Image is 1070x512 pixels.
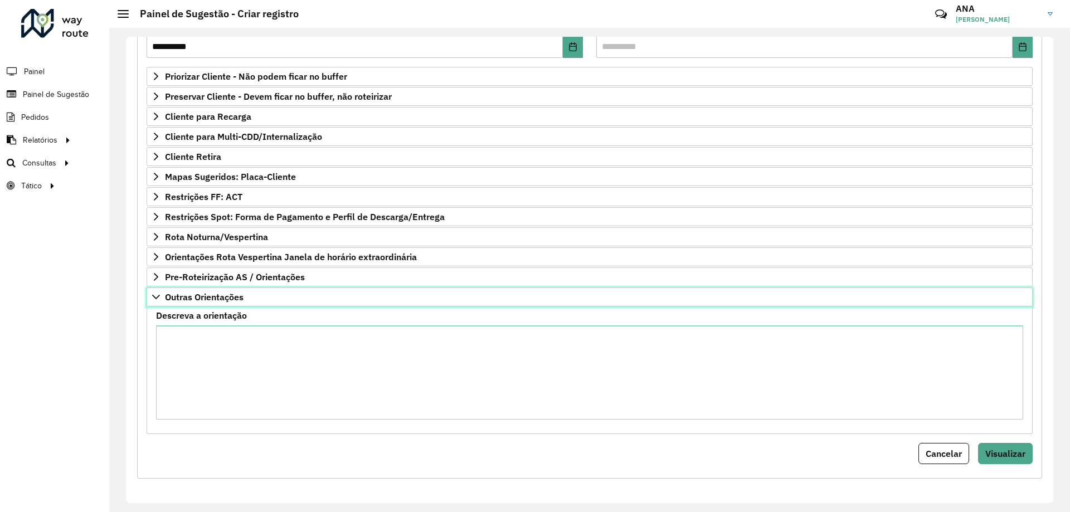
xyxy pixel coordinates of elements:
[147,147,1033,166] a: Cliente Retira
[165,232,268,241] span: Rota Noturna/Vespertina
[147,107,1033,126] a: Cliente para Recarga
[918,443,969,464] button: Cancelar
[147,227,1033,246] a: Rota Noturna/Vespertina
[165,212,445,221] span: Restrições Spot: Forma de Pagamento e Perfil de Descarga/Entrega
[147,167,1033,186] a: Mapas Sugeridos: Placa-Cliente
[978,443,1033,464] button: Visualizar
[147,87,1033,106] a: Preservar Cliente - Devem ficar no buffer, não roteirizar
[23,89,89,100] span: Painel de Sugestão
[956,3,1039,14] h3: ANA
[147,287,1033,306] a: Outras Orientações
[21,111,49,123] span: Pedidos
[165,192,242,201] span: Restrições FF: ACT
[926,448,962,459] span: Cancelar
[563,36,583,58] button: Choose Date
[165,292,244,301] span: Outras Orientações
[147,127,1033,146] a: Cliente para Multi-CDD/Internalização
[22,157,56,169] span: Consultas
[165,272,305,281] span: Pre-Roteirização AS / Orientações
[147,207,1033,226] a: Restrições Spot: Forma de Pagamento e Perfil de Descarga/Entrega
[165,132,322,141] span: Cliente para Multi-CDD/Internalização
[165,172,296,181] span: Mapas Sugeridos: Placa-Cliente
[24,66,45,77] span: Painel
[147,187,1033,206] a: Restrições FF: ACT
[956,14,1039,25] span: [PERSON_NAME]
[129,8,299,20] h2: Painel de Sugestão - Criar registro
[1013,36,1033,58] button: Choose Date
[165,72,347,81] span: Priorizar Cliente - Não podem ficar no buffer
[147,247,1033,266] a: Orientações Rota Vespertina Janela de horário extraordinária
[165,252,417,261] span: Orientações Rota Vespertina Janela de horário extraordinária
[929,2,953,26] a: Contato Rápido
[147,306,1033,434] div: Outras Orientações
[23,134,57,146] span: Relatórios
[165,92,392,101] span: Preservar Cliente - Devem ficar no buffer, não roteirizar
[985,448,1025,459] span: Visualizar
[156,309,247,322] label: Descreva a orientação
[21,180,42,192] span: Tático
[165,112,251,121] span: Cliente para Recarga
[147,67,1033,86] a: Priorizar Cliente - Não podem ficar no buffer
[147,267,1033,286] a: Pre-Roteirização AS / Orientações
[165,152,221,161] span: Cliente Retira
